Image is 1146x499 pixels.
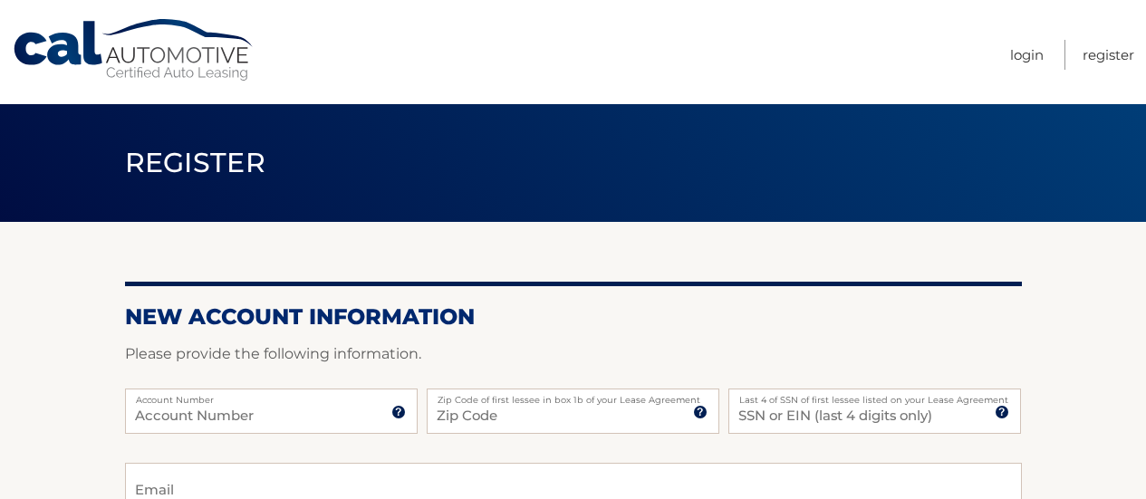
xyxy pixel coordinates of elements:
input: Zip Code [427,389,719,434]
img: tooltip.svg [995,405,1009,419]
img: tooltip.svg [693,405,708,419]
a: Login [1010,40,1044,70]
h2: New Account Information [125,303,1022,331]
label: Zip Code of first lessee in box 1b of your Lease Agreement [427,389,719,403]
input: Account Number [125,389,418,434]
label: Account Number [125,389,418,403]
a: Cal Automotive [12,18,256,82]
img: tooltip.svg [391,405,406,419]
input: SSN or EIN (last 4 digits only) [728,389,1021,434]
a: Register [1083,40,1134,70]
p: Please provide the following information. [125,341,1022,367]
span: Register [125,146,266,179]
label: Last 4 of SSN of first lessee listed on your Lease Agreement [728,389,1021,403]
